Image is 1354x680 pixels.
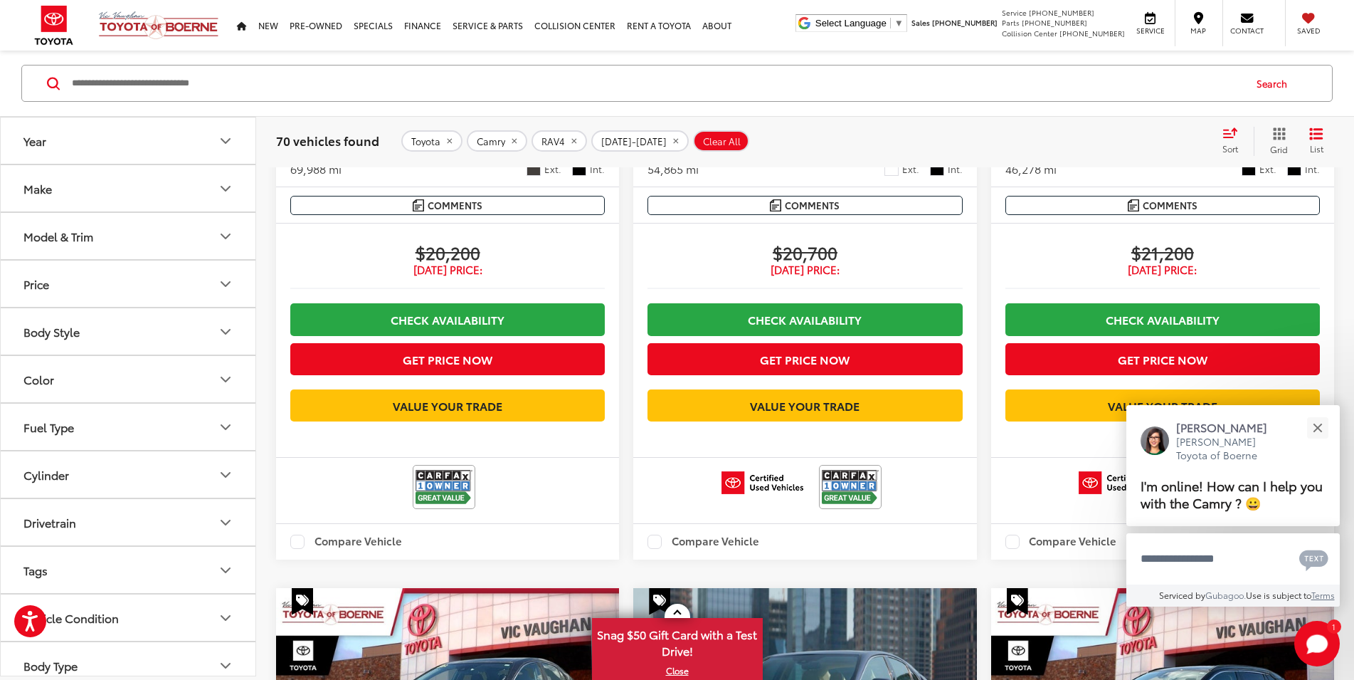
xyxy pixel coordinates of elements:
[217,132,234,150] div: Year
[1005,535,1117,549] label: Compare Vehicle
[23,372,54,386] div: Color
[290,161,342,177] div: 69,988 mi
[721,471,803,494] img: Toyota Certified Used Vehicles
[290,196,605,215] button: Comments
[1128,199,1139,211] img: Comments
[1002,28,1057,38] span: Collision Center
[290,241,605,263] span: $20,200
[1005,263,1320,277] span: [DATE] Price:
[416,468,472,506] img: View CARFAX report
[217,657,234,674] div: Body Type
[23,182,52,195] div: Make
[290,389,605,422] a: Value Your Trade
[647,196,962,215] button: Comments
[217,371,234,388] div: Color
[902,162,919,176] span: Ext.
[1254,127,1299,155] button: Grid View
[930,162,944,176] span: Black
[1059,28,1125,38] span: [PHONE_NUMBER]
[23,420,74,434] div: Fuel Type
[217,610,234,627] div: Vehicle Condition
[217,276,234,293] div: Price
[1222,142,1238,155] span: Sort
[527,162,541,176] span: Predawn Gray Mica
[693,130,749,152] button: Clear All
[1,404,257,450] button: Fuel TypeFuel Type
[1002,7,1027,18] span: Service
[290,303,605,335] a: Check Availability
[23,516,76,529] div: Drivetrain
[217,562,234,579] div: Tags
[217,323,234,340] div: Body Style
[1176,419,1281,435] p: [PERSON_NAME]
[1246,589,1311,601] span: Use is subject to
[815,18,887,28] span: Select Language
[647,535,759,549] label: Compare Vehicle
[531,130,587,152] button: remove RAV4
[544,162,561,176] span: Ext.
[1,213,257,259] button: Model & TrimModel & Trim
[601,135,667,147] span: [DATE]-[DATE]
[815,18,904,28] a: Select Language​
[1007,588,1028,615] span: Special
[1005,343,1320,375] button: Get Price Now
[911,17,930,28] span: Sales
[593,619,761,663] span: Snag $50 Gift Card with a Test Drive!
[23,563,48,577] div: Tags
[70,66,1243,100] input: Search by Make, Model, or Keyword
[1,356,257,402] button: ColorColor
[1126,533,1340,585] textarea: Type your message
[1005,303,1320,335] a: Check Availability
[1,547,257,593] button: TagsTags
[477,135,505,147] span: Camry
[276,132,379,149] span: 70 vehicles found
[1215,127,1254,155] button: Select sort value
[217,419,234,436] div: Fuel Type
[785,199,840,212] span: Comments
[884,162,899,176] span: White
[290,343,605,375] button: Get Price Now
[401,130,462,152] button: remove Toyota
[932,17,998,28] span: [PHONE_NUMBER]
[1332,623,1336,629] span: 1
[1299,548,1328,571] svg: Text
[1005,389,1320,422] a: Value Your Trade
[1005,241,1320,263] span: $21,200
[1287,162,1301,176] span: Black
[1005,196,1320,215] button: Comments
[23,659,78,672] div: Body Type
[572,162,586,176] span: Black
[1,165,257,211] button: MakeMake
[217,514,234,531] div: Drivetrain
[1,451,257,498] button: CylinderCylinder
[23,611,119,624] div: Vehicle Condition
[23,229,93,243] div: Model & Trim
[1,117,257,164] button: YearYear
[1134,26,1166,36] span: Service
[1293,26,1324,36] span: Saved
[1294,621,1340,666] svg: Start Chat
[1002,17,1020,28] span: Parts
[1205,589,1246,601] a: Gubagoo.
[1079,471,1160,494] img: Toyota Certified Used Vehicles
[217,228,234,245] div: Model & Trim
[1,499,257,545] button: DrivetrainDrivetrain
[23,277,49,291] div: Price
[1242,162,1256,176] span: Black
[1305,162,1320,176] span: Int.
[411,135,440,147] span: Toyota
[1141,476,1323,512] span: I'm online! How can I help you with the Camry ? 😀
[1294,621,1340,666] button: Toggle Chat Window
[1295,543,1333,575] button: Chat with SMS
[1183,26,1214,36] span: Map
[590,162,605,176] span: Int.
[647,343,962,375] button: Get Price Now
[1302,412,1333,443] button: Close
[1126,405,1340,607] div: Close[PERSON_NAME][PERSON_NAME] Toyota of BoerneI'm online! How can I help you with the Camry ? 😀...
[1022,17,1087,28] span: [PHONE_NUMBER]
[413,199,424,211] img: Comments
[428,199,482,212] span: Comments
[1299,127,1334,155] button: List View
[1,308,257,355] button: Body StyleBody Style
